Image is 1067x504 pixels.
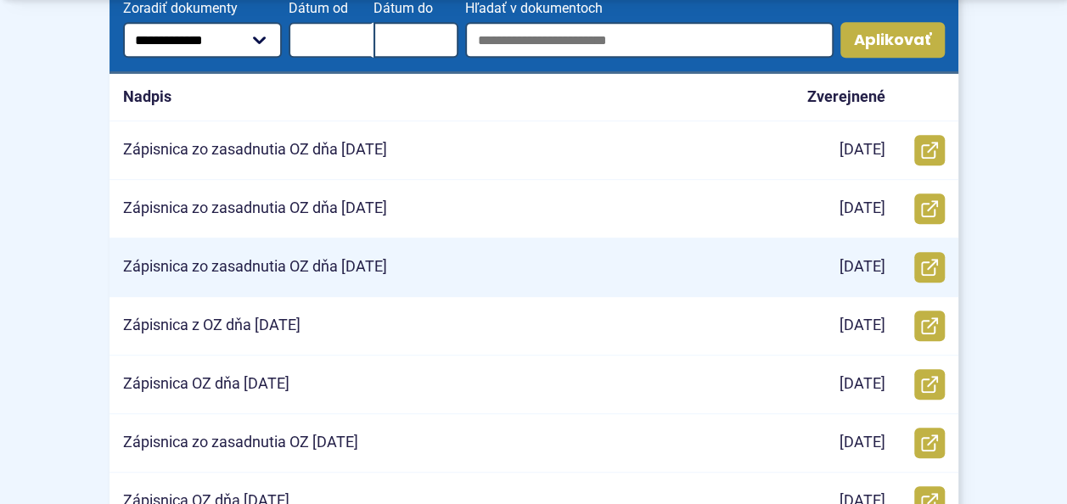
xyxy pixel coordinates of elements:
p: [DATE] [840,316,885,335]
select: Zoradiť dokumenty [123,22,282,58]
p: [DATE] [840,199,885,218]
p: Zápisnica zo zasadnutia OZ [DATE] [123,433,358,452]
p: Zápisnica OZ dňa [DATE] [123,374,289,394]
input: Dátum do [373,22,458,58]
p: Zápisnica zo zasadnutia OZ dňa [DATE] [123,257,387,277]
span: Dátum od [289,1,373,16]
p: [DATE] [840,257,885,277]
input: Dátum od [289,22,373,58]
p: [DATE] [840,140,885,160]
p: Nadpis [123,87,171,107]
p: Zápisnica zo zasadnutia OZ dňa [DATE] [123,140,387,160]
button: Aplikovať [840,22,945,58]
p: Zápisnica zo zasadnutia OZ dňa [DATE] [123,199,387,218]
span: Dátum do [373,1,458,16]
span: Hľadať v dokumentoch [465,1,834,16]
p: Zverejnené [807,87,885,107]
p: [DATE] [840,374,885,394]
p: [DATE] [840,433,885,452]
input: Hľadať v dokumentoch [465,22,834,58]
p: Zápisnica z OZ dňa [DATE] [123,316,300,335]
span: Zoradiť dokumenty [123,1,282,16]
